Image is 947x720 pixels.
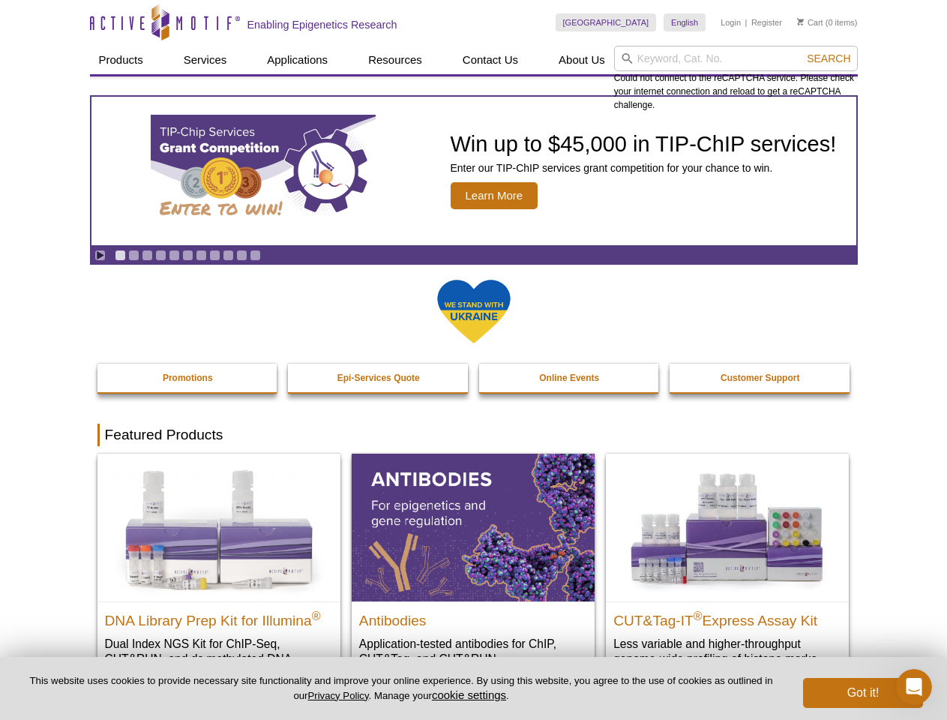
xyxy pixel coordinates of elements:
[91,97,856,245] article: TIP-ChIP Services Grant Competition
[451,182,538,209] span: Learn More
[128,250,139,261] a: Go to slide 2
[182,250,193,261] a: Go to slide 6
[479,364,661,392] a: Online Events
[432,688,506,701] button: cookie settings
[550,46,614,74] a: About Us
[337,373,420,383] strong: Epi-Services Quote
[614,46,858,71] input: Keyword, Cat. No.
[115,250,126,261] a: Go to slide 1
[694,609,703,622] sup: ®
[97,454,340,601] img: DNA Library Prep Kit for Illumina
[163,373,213,383] strong: Promotions
[151,115,376,227] img: TIP-ChIP Services Grant Competition
[797,17,823,28] a: Cart
[664,13,706,31] a: English
[751,17,782,28] a: Register
[97,454,340,696] a: DNA Library Prep Kit for Illumina DNA Library Prep Kit for Illumina® Dual Index NGS Kit for ChIP-...
[24,674,778,703] p: This website uses cookies to provide necessary site functionality and improve your online experie...
[803,678,923,708] button: Got it!
[91,97,856,245] a: TIP-ChIP Services Grant Competition Win up to $45,000 in TIP-ChIP services! Enter our TIP-ChIP se...
[94,250,106,261] a: Toggle autoplay
[97,424,850,446] h2: Featured Products
[175,46,236,74] a: Services
[97,364,279,392] a: Promotions
[155,250,166,261] a: Go to slide 4
[352,454,595,601] img: All Antibodies
[745,13,748,31] li: |
[105,636,333,682] p: Dual Index NGS Kit for ChIP-Seq, CUT&RUN, and ds methylated DNA assays.
[797,13,858,31] li: (0 items)
[606,454,849,681] a: CUT&Tag-IT® Express Assay Kit CUT&Tag-IT®Express Assay Kit Less variable and higher-throughput ge...
[359,46,431,74] a: Resources
[614,46,858,112] div: Could not connect to the reCAPTCHA service. Please check your internet connection and reload to g...
[359,606,587,628] h2: Antibodies
[613,636,841,667] p: Less variable and higher-throughput genome-wide profiling of histone marks​.
[454,46,527,74] a: Contact Us
[352,454,595,681] a: All Antibodies Antibodies Application-tested antibodies for ChIP, CUT&Tag, and CUT&RUN.
[223,250,234,261] a: Go to slide 9
[169,250,180,261] a: Go to slide 5
[613,606,841,628] h2: CUT&Tag-IT Express Assay Kit
[236,250,247,261] a: Go to slide 10
[436,278,511,345] img: We Stand With Ukraine
[606,454,849,601] img: CUT&Tag-IT® Express Assay Kit
[258,46,337,74] a: Applications
[721,373,799,383] strong: Customer Support
[670,364,851,392] a: Customer Support
[90,46,152,74] a: Products
[312,609,321,622] sup: ®
[105,606,333,628] h2: DNA Library Prep Kit for Illumina
[307,690,368,701] a: Privacy Policy
[797,18,804,25] img: Your Cart
[209,250,220,261] a: Go to slide 8
[807,52,850,64] span: Search
[250,250,261,261] a: Go to slide 11
[556,13,657,31] a: [GEOGRAPHIC_DATA]
[288,364,469,392] a: Epi-Services Quote
[451,133,837,155] h2: Win up to $45,000 in TIP-ChIP services!
[359,636,587,667] p: Application-tested antibodies for ChIP, CUT&Tag, and CUT&RUN.
[196,250,207,261] a: Go to slide 7
[721,17,741,28] a: Login
[451,161,837,175] p: Enter our TIP-ChIP services grant competition for your chance to win.
[539,373,599,383] strong: Online Events
[802,52,855,65] button: Search
[247,18,397,31] h2: Enabling Epigenetics Research
[142,250,153,261] a: Go to slide 3
[896,669,932,705] iframe: Intercom live chat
